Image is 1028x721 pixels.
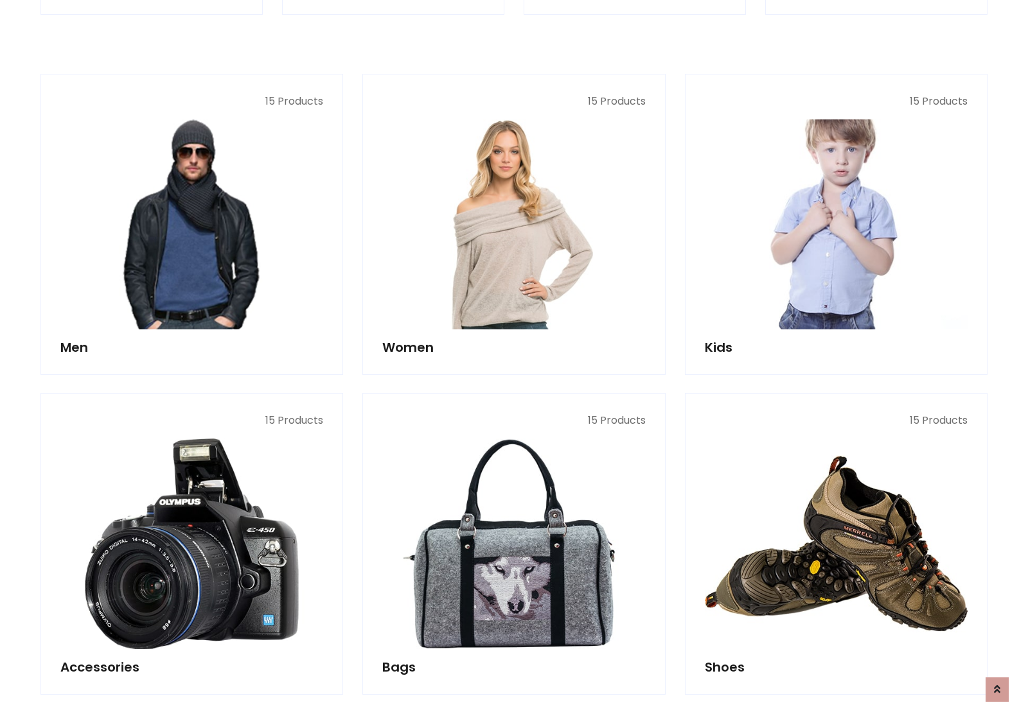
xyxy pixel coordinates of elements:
[705,94,968,109] p: 15 Products
[60,659,323,675] h5: Accessories
[705,340,968,355] h5: Kids
[382,340,645,355] h5: Women
[382,659,645,675] h5: Bags
[382,413,645,428] p: 15 Products
[705,413,968,428] p: 15 Products
[705,659,968,675] h5: Shoes
[60,340,323,355] h5: Men
[382,94,645,109] p: 15 Products
[60,413,323,428] p: 15 Products
[60,94,323,109] p: 15 Products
